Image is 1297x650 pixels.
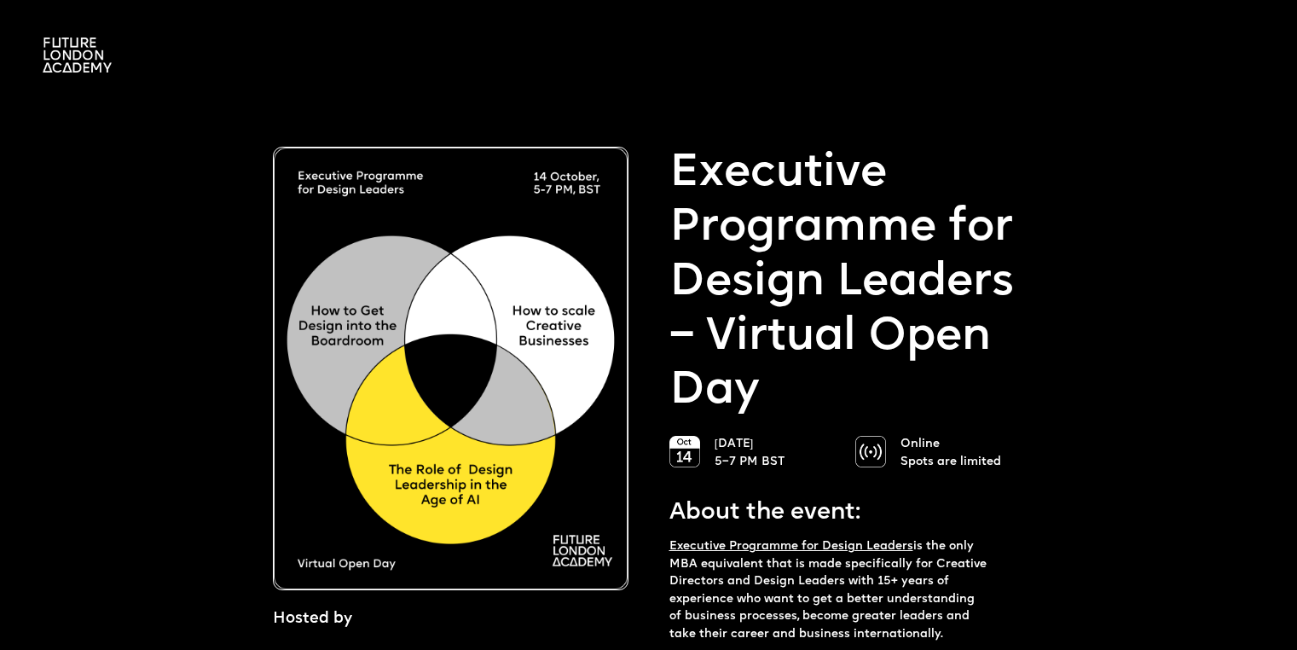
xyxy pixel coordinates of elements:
p: Hosted by [273,607,352,630]
a: Executive Programme for Design Leaders [669,541,913,552]
p: Online Spots are limited [900,436,1024,471]
p: About the event: [669,498,989,529]
p: [DATE] 5–7 PM BST [715,436,838,471]
p: Executive Programme for Design Leaders – Virtual Open Day [669,147,1025,419]
img: A logo saying in 3 lines: Future London Academy [43,38,112,73]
